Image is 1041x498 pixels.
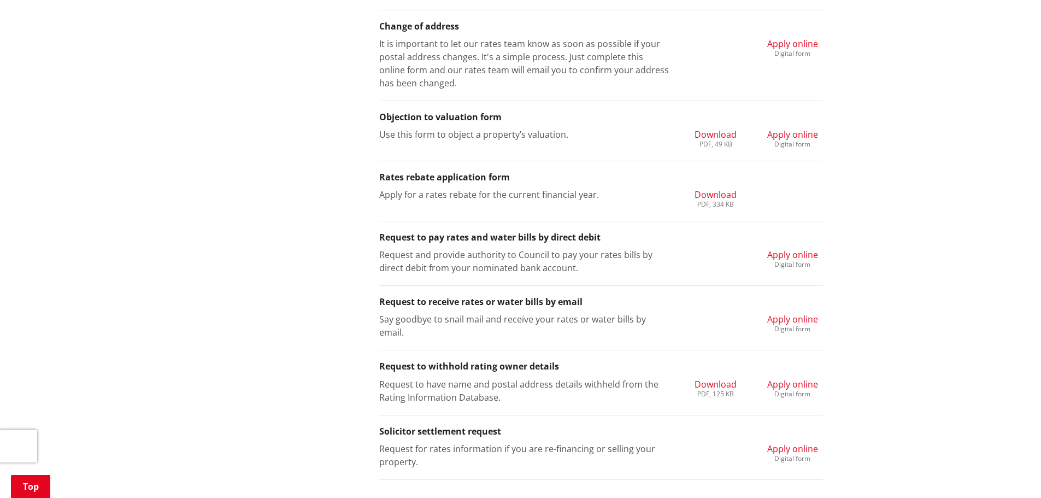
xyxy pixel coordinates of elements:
h3: Solicitor settlement request [379,426,823,437]
span: Apply online [767,313,818,325]
div: Digital form [767,50,818,57]
a: Apply online Digital form [767,313,818,332]
span: Download [695,378,737,390]
iframe: Messenger Launcher [991,452,1030,491]
div: PDF, 49 KB [695,141,737,148]
div: Digital form [767,326,818,332]
span: Apply online [767,249,818,261]
h3: Objection to valuation form [379,112,823,122]
p: Request for rates information if you are re-financing or selling your property. [379,442,669,468]
a: Top [11,475,50,498]
p: Apply for a rates rebate for the current financial year. [379,188,669,201]
a: Apply online Digital form [767,378,818,397]
h3: Request to withhold rating owner details [379,361,823,372]
a: Apply online Digital form [767,442,818,462]
p: Request and provide authority to Council to pay your rates bills by direct debit from your nomina... [379,248,669,274]
span: Apply online [767,378,818,390]
span: Apply online [767,38,818,50]
a: Apply online Digital form [767,128,818,148]
a: Download PDF, 125 KB [695,378,737,397]
p: Use this form to object a property’s valuation. [379,128,669,141]
h3: Request to receive rates or water bills by email [379,297,823,307]
div: PDF, 334 KB [695,201,737,208]
span: Download [695,128,737,140]
span: Apply online [767,443,818,455]
h3: Rates rebate application form [379,172,823,183]
span: Apply online [767,128,818,140]
a: Apply online Digital form [767,37,818,57]
p: It is important to let our rates team know as soon as possible if your postal address changes. It... [379,37,669,90]
a: Download PDF, 49 KB [695,128,737,148]
h3: Request to pay rates and water bills by direct debit [379,232,823,243]
div: Digital form [767,261,818,268]
div: PDF, 125 KB [695,391,737,397]
h3: Change of address [379,21,823,32]
div: Digital form [767,391,818,397]
p: Say goodbye to snail mail and receive your rates or water bills by email. [379,313,669,339]
span: Download [695,189,737,201]
div: Digital form [767,455,818,462]
div: Digital form [767,141,818,148]
a: Download PDF, 334 KB [695,188,737,208]
a: Apply online Digital form [767,248,818,268]
p: Request to have name and postal address details withheld from the Rating Information Database. [379,378,669,404]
